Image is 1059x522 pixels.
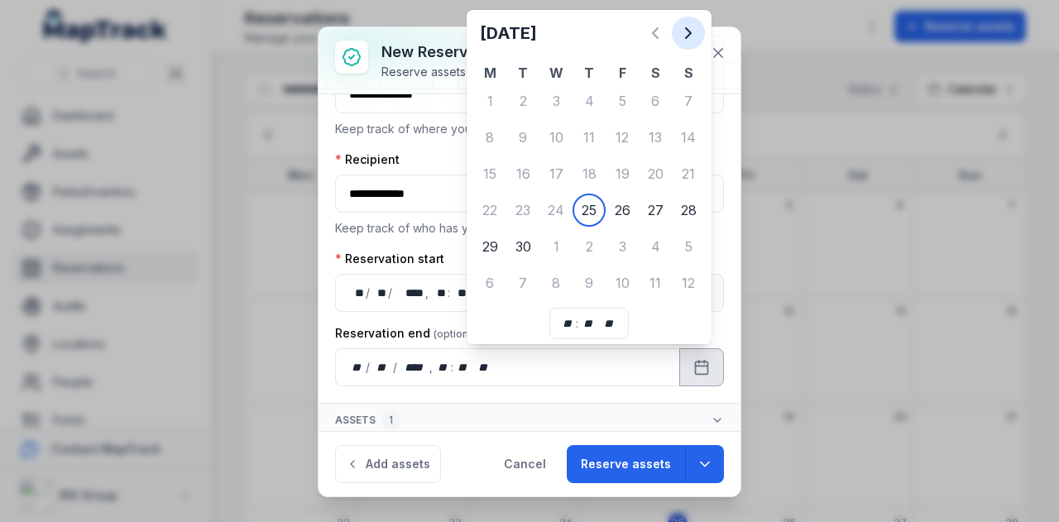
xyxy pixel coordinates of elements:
div: 7 [672,84,705,117]
div: Sunday 28 September 2025 [672,194,705,227]
div: 7 [506,266,539,299]
div: Monday 6 October 2025 [473,266,506,299]
div: Tuesday 30 September 2025 [506,230,539,263]
div: 12 [672,266,705,299]
th: T [506,63,539,83]
div: Saturday 27 September 2025 [639,194,672,227]
h3: New reservation [381,41,601,64]
div: 2 [506,84,539,117]
div: 6 [473,266,506,299]
button: Add assets [335,445,441,483]
div: 6 [639,84,672,117]
div: Tuesday 9 September 2025 [506,121,539,154]
div: , [429,359,434,376]
th: F [606,63,639,83]
div: Friday 12 September 2025 [606,121,639,154]
th: M [473,63,506,83]
div: 21 [672,157,705,190]
div: Thursday 11 September 2025 [573,121,606,154]
div: Monday 8 September 2025 [473,121,506,154]
th: S [672,63,705,83]
div: Tuesday 23 September 2025 [506,194,539,227]
div: Thursday 2 October 2025 [573,230,606,263]
div: Wednesday 24 September 2025 [539,194,573,227]
div: Thursday 9 October 2025 [573,266,606,299]
div: 27 [639,194,672,227]
div: , [425,285,430,301]
span: Assets [335,410,400,430]
div: 10 [606,266,639,299]
th: W [539,63,573,83]
div: Saturday 4 October 2025 [639,230,672,263]
div: hour, [434,359,451,376]
div: month, [371,359,394,376]
div: Thursday 4 September 2025 [573,84,606,117]
div: Monday 15 September 2025 [473,157,506,190]
p: Keep track of who has your assets. [335,219,724,237]
div: 17 [539,157,573,190]
button: Reserve assets [567,445,685,483]
label: Reservation start [335,251,444,267]
div: minute, [452,285,468,301]
div: 9 [573,266,606,299]
div: month, [371,285,388,301]
div: Saturday 20 September 2025 [639,157,672,190]
div: Sunday 21 September 2025 [672,157,705,190]
div: Wednesday 10 September 2025 [539,121,573,154]
div: Sunday 5 October 2025 [672,230,705,263]
div: 19 [606,157,639,190]
div: / [388,285,394,301]
div: 1 [473,84,506,117]
div: 8 [473,121,506,154]
div: 24 [539,194,573,227]
div: Friday 10 October 2025 [606,266,639,299]
div: am/pm, [475,359,493,376]
div: 29 [473,230,506,263]
div: : [576,315,580,332]
div: minute, [455,359,472,376]
button: Next [672,17,705,50]
div: 11 [573,121,606,154]
p: Keep track of where your assets are located. [335,120,724,138]
div: Tuesday 2 September 2025 [506,84,539,117]
th: S [639,63,672,83]
div: 3 [539,84,573,117]
div: 14 [672,121,705,154]
div: 3 [606,230,639,263]
div: : [451,359,455,376]
div: Thursday 18 September 2025 [573,157,606,190]
div: Friday 19 September 2025 [606,157,639,190]
div: 20 [639,157,672,190]
div: day, [349,359,366,376]
div: 4 [639,230,672,263]
div: Monday 1 September 2025 [473,84,506,117]
div: Sunday 7 September 2025 [672,84,705,117]
table: September 2025 [473,63,705,301]
div: 28 [672,194,705,227]
div: day, [349,285,366,301]
div: / [393,359,399,376]
th: T [573,63,606,83]
div: Sunday 14 September 2025 [672,121,705,154]
button: Previous [639,17,672,50]
div: Tuesday 7 October 2025 [506,266,539,299]
div: September 2025 [473,17,705,301]
div: Wednesday 8 October 2025 [539,266,573,299]
label: Recipient [335,151,400,168]
div: 13 [639,121,672,154]
div: hour, [430,285,447,301]
div: 23 [506,194,539,227]
div: 18 [573,157,606,190]
div: 1 [539,230,573,263]
div: 11 [639,266,672,299]
div: 15 [473,157,506,190]
div: hour, [560,315,577,332]
div: 5 [672,230,705,263]
div: Calendar [473,17,705,339]
div: 12 [606,121,639,154]
div: Monday 22 September 2025 [473,194,506,227]
button: Calendar [679,348,724,386]
div: / [366,285,371,301]
div: 30 [506,230,539,263]
div: Saturday 6 September 2025 [639,84,672,117]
